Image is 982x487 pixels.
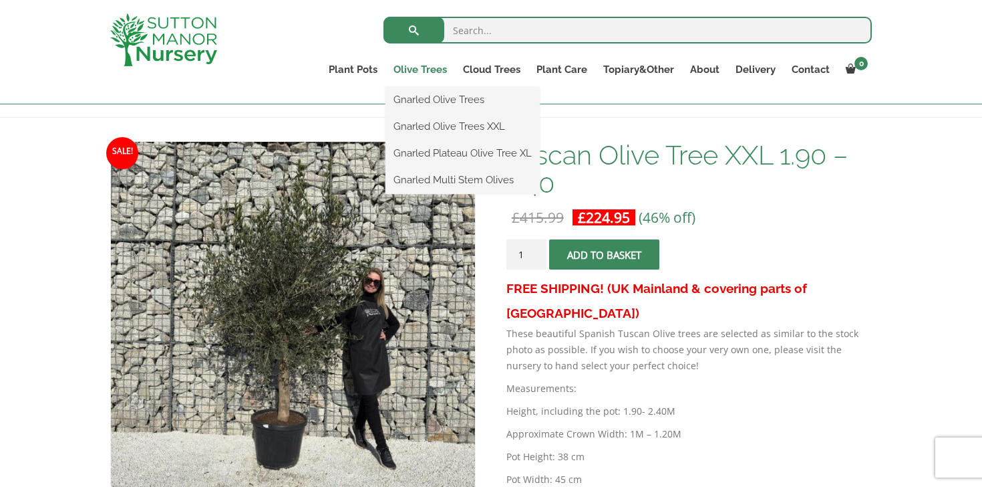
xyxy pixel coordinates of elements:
a: Plant Care [528,60,595,79]
a: Delivery [727,60,784,79]
a: 0 [838,60,872,79]
img: logo [110,13,217,66]
a: Contact [784,60,838,79]
h3: FREE SHIPPING! (UK Mainland & covering parts of [GEOGRAPHIC_DATA]) [506,276,872,326]
h1: Tuscan Olive Tree XXL 1.90 – 2.40 [506,141,872,197]
a: Gnarled Multi Stem Olives [385,170,540,190]
a: Gnarled Plateau Olive Tree XL [385,143,540,163]
p: These beautiful Spanish Tuscan Olive trees are selected as similar to the stock photo as possible... [506,326,872,374]
span: £ [512,208,520,227]
a: Topiary&Other [595,60,682,79]
p: Height, including the pot: 1.90- 2.40M [506,403,872,419]
a: About [682,60,727,79]
a: Olive Trees [385,60,455,79]
a: Gnarled Olive Trees XXL [385,116,540,136]
span: Sale! [106,137,138,169]
span: 0 [854,57,868,70]
p: Approximate Crown Width: 1M – 1.20M [506,426,872,442]
span: (46% off) [639,208,695,227]
button: Add to basket [549,239,659,270]
a: Cloud Trees [455,60,528,79]
input: Search... [383,17,872,43]
span: £ [578,208,586,227]
bdi: 224.95 [578,208,630,227]
p: Pot Height: 38 cm [506,449,872,465]
p: Measurements: [506,381,872,397]
a: Gnarled Olive Trees [385,90,540,110]
a: Plant Pots [321,60,385,79]
bdi: 415.99 [512,208,564,227]
input: Product quantity [506,239,546,270]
